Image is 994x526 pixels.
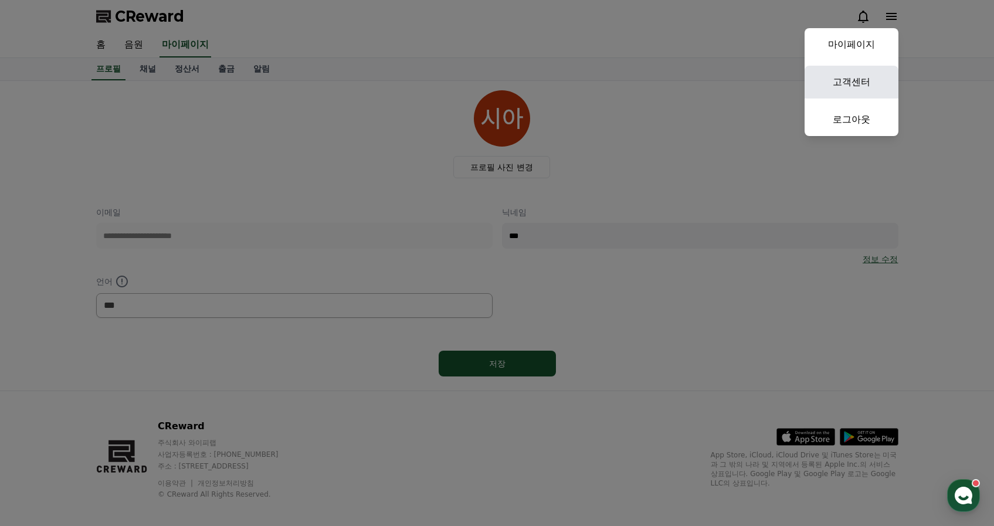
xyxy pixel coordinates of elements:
[805,28,898,136] button: 마이페이지 고객센터 로그아웃
[37,389,44,399] span: 홈
[181,389,195,399] span: 설정
[107,390,121,399] span: 대화
[805,66,898,99] a: 고객센터
[805,28,898,61] a: 마이페이지
[4,372,77,401] a: 홈
[77,372,151,401] a: 대화
[805,103,898,136] a: 로그아웃
[151,372,225,401] a: 설정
